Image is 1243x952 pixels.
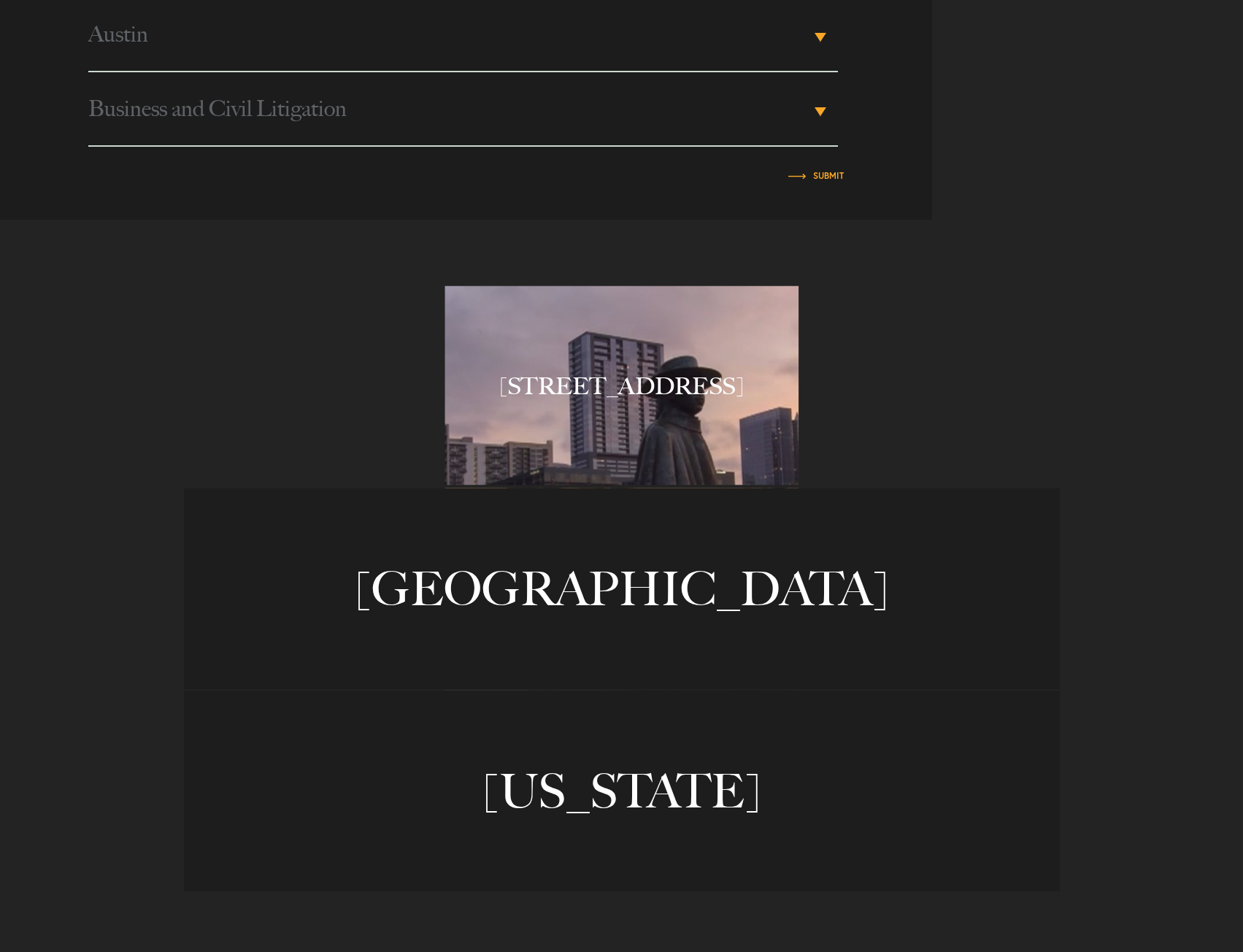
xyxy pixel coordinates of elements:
[815,33,826,42] b: ▾
[88,72,809,145] span: Business and Civil Litigation
[184,488,1060,689] a: View on map
[815,107,826,116] b: ▾
[813,172,844,180] input: Submit
[184,691,1060,891] a: View on map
